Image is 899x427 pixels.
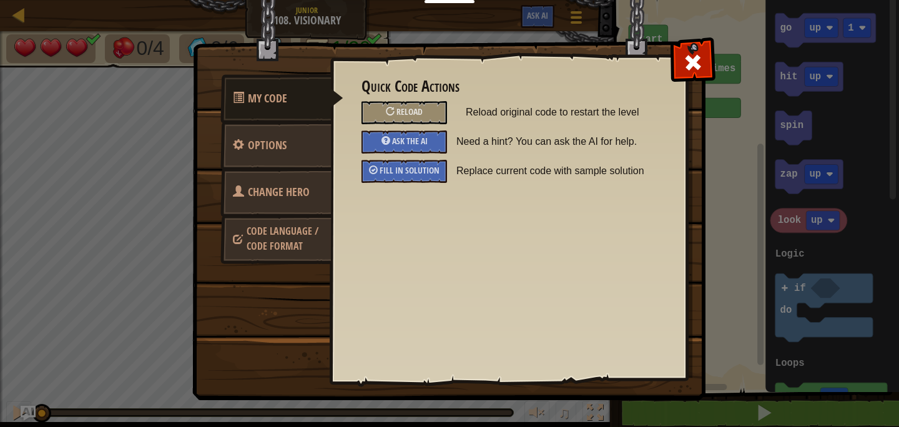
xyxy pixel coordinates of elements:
span: Need a hint? You can ask the AI for help. [456,130,665,153]
span: Choose hero, language [248,184,310,200]
span: Reload [396,106,423,117]
span: Replace current code with sample solution [456,160,665,182]
div: Reload original code to restart the level [361,101,447,124]
span: Quick Code Actions [248,91,287,106]
span: Configure settings [248,137,287,153]
a: Options [220,121,332,170]
h3: Quick Code Actions [361,78,656,95]
span: Fill in solution [380,164,440,176]
div: Ask the AI [361,130,447,154]
div: Fill in solution [361,160,447,183]
a: My Code [220,74,343,123]
span: Reload original code to restart the level [466,101,656,124]
span: Ask the AI [392,135,428,147]
span: Choose hero, language [247,224,318,253]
